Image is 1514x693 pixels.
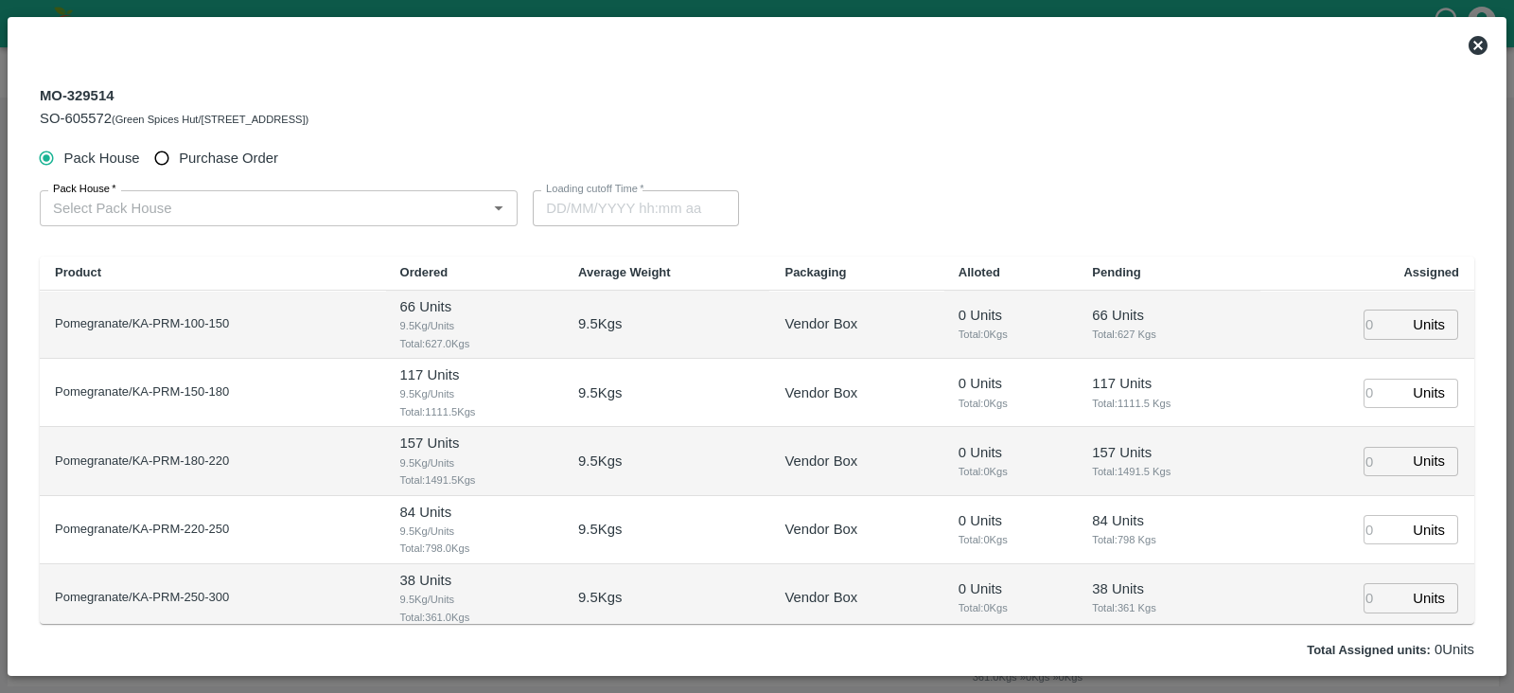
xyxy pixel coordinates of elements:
[578,587,622,608] p: 9.5 Kgs
[784,519,857,540] p: Vendor Box
[40,111,112,126] span: SO-605572
[64,148,140,169] span: Pack House
[578,382,622,403] p: 9.5 Kgs
[1403,265,1459,279] b: Assigned
[959,395,1063,412] span: Total: 0 Kgs
[959,373,1063,394] p: 0 Units
[400,570,548,591] p: 38 Units
[400,609,548,626] span: Total: 361.0 Kgs
[400,540,548,557] span: Total: 798.0 Kgs
[959,531,1063,548] span: Total: 0 Kgs
[40,359,385,427] td: Pomegranate/KA-PRM-150-180
[959,442,1063,463] p: 0 Units
[1364,515,1405,544] input: 0
[1092,442,1245,463] p: 157 Units
[784,587,857,608] p: Vendor Box
[55,265,101,279] b: Product
[784,382,857,403] p: Vendor Box
[400,502,548,523] p: 84 Units
[578,451,622,471] p: 9.5 Kgs
[784,313,857,334] p: Vendor Box
[784,451,857,471] p: Vendor Box
[959,510,1063,531] p: 0 Units
[959,326,1063,343] span: Total: 0 Kgs
[1413,382,1445,403] p: Units
[1307,643,1431,657] label: Total Assigned units:
[40,564,385,632] td: Pomegranate/KA-PRM-250-300
[1092,578,1245,599] p: 38 Units
[486,196,511,221] button: Open
[400,471,548,489] span: Total: 1491.5 Kgs
[1307,639,1474,660] p: 0 Units
[959,599,1063,616] span: Total: 0 Kgs
[1092,531,1245,548] span: Total: 798 Kgs
[1092,510,1245,531] p: 84 Units
[40,427,385,495] td: Pomegranate/KA-PRM-180-220
[400,523,548,540] span: 9.5 Kg/Units
[1364,447,1405,476] input: 0
[400,403,548,420] span: Total: 1111.5 Kgs
[53,182,116,197] label: Pack House
[959,463,1063,480] span: Total: 0 Kgs
[578,265,671,279] b: Average Weight
[1092,305,1245,326] p: 66 Units
[1413,588,1445,609] p: Units
[784,265,846,279] b: Packaging
[1364,583,1405,613] input: 0
[400,433,548,453] p: 157 Units
[400,454,548,471] span: 9.5 Kg/Units
[400,335,548,352] span: Total: 627.0 Kgs
[578,313,622,334] p: 9.5 Kgs
[40,83,308,129] div: MO-329514
[1364,379,1405,408] input: 0
[40,108,308,129] div: (Green Spices Hut/[STREET_ADDRESS])
[1092,463,1245,480] span: Total: 1491.5 Kgs
[1092,265,1140,279] b: Pending
[40,496,385,564] td: Pomegranate/KA-PRM-220-250
[1092,326,1245,343] span: Total: 627 Kgs
[400,364,548,385] p: 117 Units
[1092,373,1245,394] p: 117 Units
[533,190,726,226] input: Choose date, selected date is Sep 24, 2025
[400,296,548,317] p: 66 Units
[578,519,622,540] p: 9.5 Kgs
[1413,451,1445,471] p: Units
[959,265,1000,279] b: Alloted
[179,148,278,169] span: Purchase Order
[1092,395,1245,412] span: Total: 1111.5 Kgs
[400,385,548,402] span: 9.5 Kg/Units
[1092,599,1245,616] span: Total: 361 Kgs
[45,196,481,221] input: Select Pack House
[959,305,1063,326] p: 0 Units
[1413,520,1445,541] p: Units
[400,591,548,608] span: 9.5 Kg/Units
[400,317,548,334] span: 9.5 Kg/Units
[40,291,385,359] td: Pomegranate/KA-PRM-100-150
[546,182,644,197] label: Loading cutoff Time
[959,578,1063,599] p: 0 Units
[400,265,449,279] b: Ordered
[1413,314,1445,335] p: Units
[1364,310,1405,339] input: 0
